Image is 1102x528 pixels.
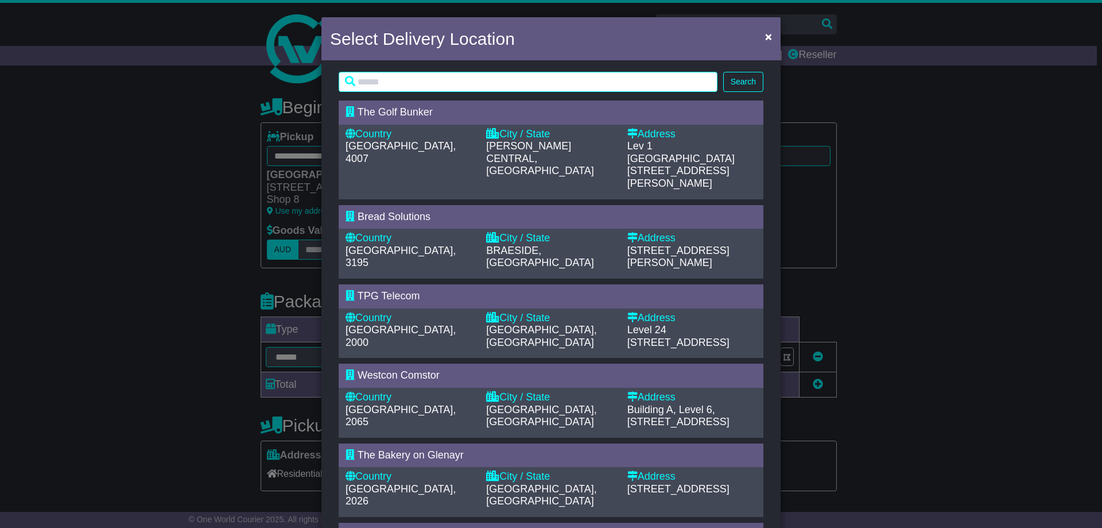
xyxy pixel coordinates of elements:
span: Bread Solutions [358,211,430,222]
div: Address [627,471,756,483]
span: [STREET_ADDRESS][PERSON_NAME] [627,245,730,269]
div: City / State [486,471,615,483]
div: Address [627,391,756,404]
span: [GEOGRAPHIC_DATA], 2026 [346,483,456,507]
button: Search [723,72,763,92]
span: [STREET_ADDRESS] [627,337,730,348]
span: [GEOGRAPHIC_DATA], 2065 [346,404,456,428]
div: Country [346,312,475,325]
div: Country [346,128,475,141]
span: [GEOGRAPHIC_DATA], [GEOGRAPHIC_DATA] [486,324,596,348]
h4: Select Delivery Location [330,26,515,52]
span: [GEOGRAPHIC_DATA], 3195 [346,245,456,269]
span: × [765,30,772,43]
span: Westcon Comstor [358,369,440,381]
div: Address [627,312,756,325]
span: [PERSON_NAME] CENTRAL, [GEOGRAPHIC_DATA] [486,140,593,176]
span: [STREET_ADDRESS] [627,483,730,495]
span: [STREET_ADDRESS] [627,416,730,427]
div: City / State [486,391,615,404]
span: [GEOGRAPHIC_DATA], 2000 [346,324,456,348]
span: Level 24 [627,324,666,336]
div: Country [346,391,475,404]
span: [STREET_ADDRESS][PERSON_NAME] [627,165,730,189]
span: Lev 1 [GEOGRAPHIC_DATA] [627,140,735,164]
div: Country [346,471,475,483]
span: [GEOGRAPHIC_DATA], [GEOGRAPHIC_DATA] [486,483,596,507]
div: Address [627,128,756,141]
div: Address [627,232,756,245]
div: City / State [486,312,615,325]
span: TPG Telecom [358,290,420,302]
div: City / State [486,232,615,245]
span: [GEOGRAPHIC_DATA], 4007 [346,140,456,164]
span: The Golf Bunker [358,106,433,118]
span: The Bakery on Glenayr [358,449,464,461]
span: Building A, Level 6, [627,404,715,415]
button: Close [759,25,778,48]
span: [GEOGRAPHIC_DATA], [GEOGRAPHIC_DATA] [486,404,596,428]
div: Country [346,232,475,245]
div: City / State [486,128,615,141]
span: BRAESIDE, [GEOGRAPHIC_DATA] [486,245,593,269]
